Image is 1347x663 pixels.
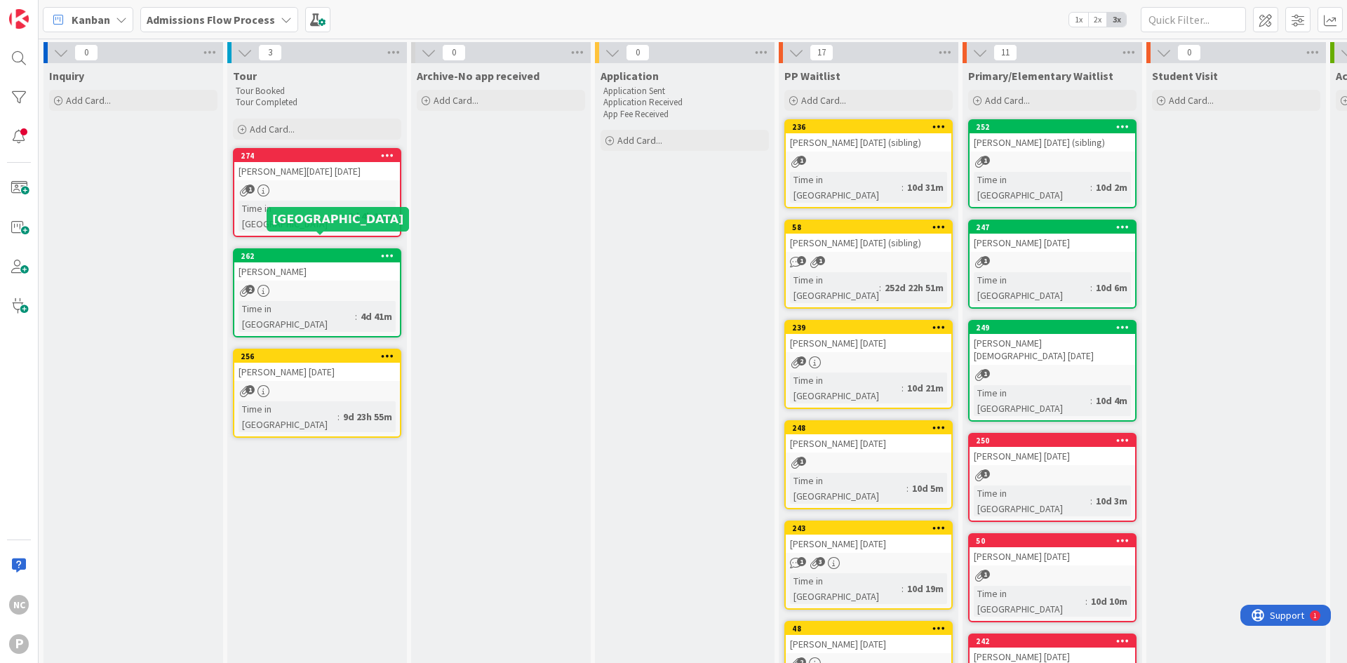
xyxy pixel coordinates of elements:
[792,222,951,232] div: 58
[234,250,400,281] div: 262[PERSON_NAME]
[981,256,990,265] span: 1
[816,256,825,265] span: 1
[970,535,1135,565] div: 50[PERSON_NAME] [DATE]
[234,250,400,262] div: 262
[970,121,1135,133] div: 252
[904,380,947,396] div: 10d 21m
[970,221,1135,234] div: 247
[241,351,400,361] div: 256
[239,301,355,332] div: Time in [GEOGRAPHIC_DATA]
[970,535,1135,547] div: 50
[797,557,806,566] span: 1
[74,44,98,61] span: 0
[976,222,1135,232] div: 247
[442,44,466,61] span: 0
[981,469,990,478] span: 1
[970,321,1135,365] div: 249[PERSON_NAME][DEMOGRAPHIC_DATA] [DATE]
[1088,13,1107,27] span: 2x
[792,523,951,533] div: 243
[1090,393,1092,408] span: :
[234,363,400,381] div: [PERSON_NAME] [DATE]
[797,356,806,366] span: 2
[981,369,990,378] span: 1
[234,350,400,381] div: 256[PERSON_NAME] [DATE]
[974,485,1090,516] div: Time in [GEOGRAPHIC_DATA]
[974,172,1090,203] div: Time in [GEOGRAPHIC_DATA]
[417,69,540,83] span: Archive-No app received
[974,385,1090,416] div: Time in [GEOGRAPHIC_DATA]
[786,434,951,453] div: [PERSON_NAME] [DATE]
[786,321,951,352] div: 239[PERSON_NAME] [DATE]
[879,280,881,295] span: :
[786,535,951,553] div: [PERSON_NAME] [DATE]
[73,6,76,17] div: 1
[1169,94,1214,107] span: Add Card...
[1090,280,1092,295] span: :
[66,94,111,107] span: Add Card...
[786,121,951,152] div: 236[PERSON_NAME] [DATE] (sibling)
[797,256,806,265] span: 1
[902,581,904,596] span: :
[337,409,340,424] span: :
[786,334,951,352] div: [PERSON_NAME] [DATE]
[981,570,990,579] span: 1
[241,151,400,161] div: 274
[786,422,951,453] div: 248[PERSON_NAME] [DATE]
[970,234,1135,252] div: [PERSON_NAME] [DATE]
[976,323,1135,333] div: 249
[801,94,846,107] span: Add Card...
[786,635,951,653] div: [PERSON_NAME] [DATE]
[340,409,396,424] div: 9d 23h 55m
[904,180,947,195] div: 10d 31m
[786,522,951,553] div: 243[PERSON_NAME] [DATE]
[970,133,1135,152] div: [PERSON_NAME] [DATE] (sibling)
[234,350,400,363] div: 256
[970,635,1135,648] div: 242
[601,69,659,83] span: Application
[234,162,400,180] div: [PERSON_NAME][DATE] [DATE]
[233,69,257,83] span: Tour
[968,69,1113,83] span: Primary/Elementary Waitlist
[246,385,255,394] span: 1
[236,86,398,97] p: Tour Booked
[434,94,478,107] span: Add Card...
[234,262,400,281] div: [PERSON_NAME]
[790,272,879,303] div: Time in [GEOGRAPHIC_DATA]
[9,9,29,29] img: Visit kanbanzone.com
[985,94,1030,107] span: Add Card...
[970,547,1135,565] div: [PERSON_NAME] [DATE]
[603,109,766,120] p: App Fee Received
[617,134,662,147] span: Add Card...
[797,156,806,165] span: 1
[797,457,806,466] span: 1
[236,97,398,108] p: Tour Completed
[909,481,947,496] div: 10d 5m
[9,595,29,615] div: NC
[981,156,990,165] span: 1
[784,69,840,83] span: PP Waitlist
[1107,13,1126,27] span: 3x
[816,557,825,566] span: 3
[1085,594,1087,609] span: :
[786,622,951,635] div: 48
[1090,180,1092,195] span: :
[355,309,357,324] span: :
[1092,493,1131,509] div: 10d 3m
[993,44,1017,61] span: 11
[786,321,951,334] div: 239
[810,44,833,61] span: 17
[902,180,904,195] span: :
[976,122,1135,132] div: 252
[970,321,1135,334] div: 249
[970,221,1135,252] div: 247[PERSON_NAME] [DATE]
[1069,13,1088,27] span: 1x
[976,636,1135,646] div: 242
[792,122,951,132] div: 236
[246,285,255,294] span: 2
[49,69,84,83] span: Inquiry
[241,251,400,261] div: 262
[1092,280,1131,295] div: 10d 6m
[786,422,951,434] div: 248
[239,401,337,432] div: Time in [GEOGRAPHIC_DATA]
[792,323,951,333] div: 239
